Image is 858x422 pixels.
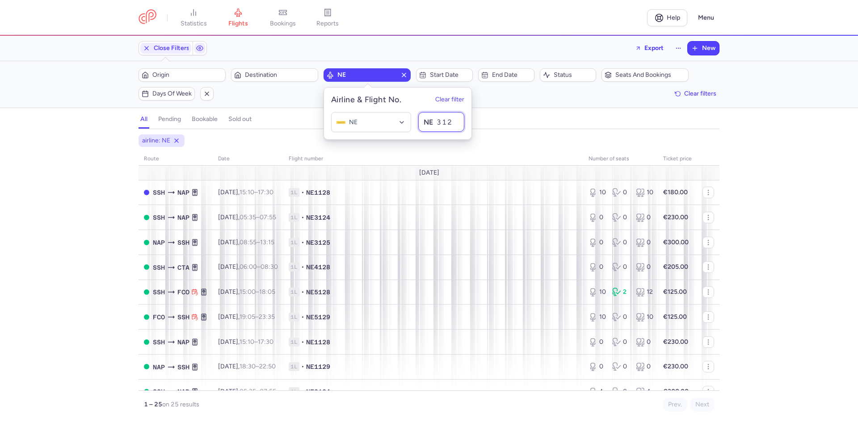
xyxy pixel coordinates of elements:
time: 05:35 [240,388,256,395]
time: 08:55 [240,238,257,246]
span: Leonardo Da Vinci (Fiumicino), Roma, Italy [177,287,189,297]
span: New [702,45,715,52]
span: NE [337,71,397,79]
span: [DATE], [218,388,276,395]
button: Days of week [139,87,195,100]
th: route [139,152,213,166]
div: 0 [636,362,652,371]
div: 10 [636,188,652,197]
span: Export [644,45,664,51]
h4: all [140,115,147,123]
span: – [240,313,275,321]
div: 10 [589,313,605,322]
span: • [301,288,304,297]
span: NE4128 [306,263,330,272]
button: Clear filter [435,96,464,104]
button: New [688,42,719,55]
span: NE1128 [306,338,330,347]
span: – [240,288,275,296]
time: 08:30 [261,263,278,271]
span: Fontanarossa, Catania, Italy [177,263,189,272]
span: – [240,213,276,221]
a: bookings [261,8,305,28]
span: 1L [289,263,299,272]
span: [DATE], [218,338,273,346]
span: OPEN [144,240,149,245]
span: statistics [181,20,207,28]
h5: Airline & Flight No. [331,95,401,105]
strong: €125.00 [663,313,687,321]
span: [DATE], [218,313,275,321]
span: SSH [153,213,165,222]
button: Export [629,41,669,55]
button: NE [324,68,411,82]
time: 15:10 [240,338,254,346]
span: • [301,188,304,197]
span: NE3125 [306,238,330,247]
span: OPEN [144,339,149,345]
button: End date [478,68,534,82]
time: 13:15 [260,238,274,246]
time: 18:05 [259,288,275,296]
span: [DATE], [218,263,278,271]
div: 0 [612,213,629,222]
span: SSH [153,188,165,197]
div: 0 [612,362,629,371]
span: Seats and bookings [615,71,686,79]
div: 0 [589,213,605,222]
button: Prev. [663,398,687,411]
span: Close Filters [154,45,189,52]
span: NAP [177,213,189,222]
span: 1L [289,387,299,396]
div: 0 [612,238,629,247]
span: bookings [270,20,296,28]
span: OPEN [144,314,149,320]
th: date [213,152,283,166]
button: Menu [693,9,719,26]
span: Sharm el-Sheikh International Airport, Sharm el-Sheikh, Egypt [153,387,165,397]
time: 05:35 [240,213,256,221]
span: on 25 results [162,401,199,408]
button: Start date [416,68,472,82]
h4: sold out [228,115,252,123]
span: NE [349,117,399,127]
div: 0 [589,263,605,272]
span: Capodichino, Napoli, Italy [177,387,189,397]
span: Clear filters [684,90,716,97]
div: 0 [589,238,605,247]
span: NAP [153,238,165,247]
span: Origin [152,71,223,79]
div: 10 [589,288,605,297]
span: reports [316,20,339,28]
span: NE5129 [306,313,330,322]
figure: NE airline logo [336,118,345,127]
h4: bookable [192,115,218,123]
span: • [301,213,304,222]
div: 0 [636,263,652,272]
time: 19:05 [240,313,255,321]
div: 0 [636,213,652,222]
a: Help [647,9,687,26]
strong: €230.00 [663,338,688,346]
span: • [301,387,304,396]
th: number of seats [583,152,658,166]
span: OPEN [144,289,149,295]
strong: €300.00 [663,238,689,246]
th: Flight number [283,152,583,166]
time: 23:35 [259,313,275,321]
span: Sharm el-Sheikh International Airport, Sharm el-Sheikh, Egypt [153,337,165,347]
button: Clear filters [672,87,719,100]
strong: €180.00 [663,188,688,196]
div: 0 [636,238,652,247]
span: airline: NE [142,136,170,145]
span: – [240,338,273,346]
span: – [240,363,276,370]
div: 12 [636,288,652,297]
div: 0 [612,188,629,197]
span: SSH [177,238,189,247]
span: SSH [153,287,165,297]
div: 4 [589,387,605,396]
span: OPEN [144,264,149,270]
time: 15:10 [240,188,254,196]
div: 0 [636,338,652,347]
